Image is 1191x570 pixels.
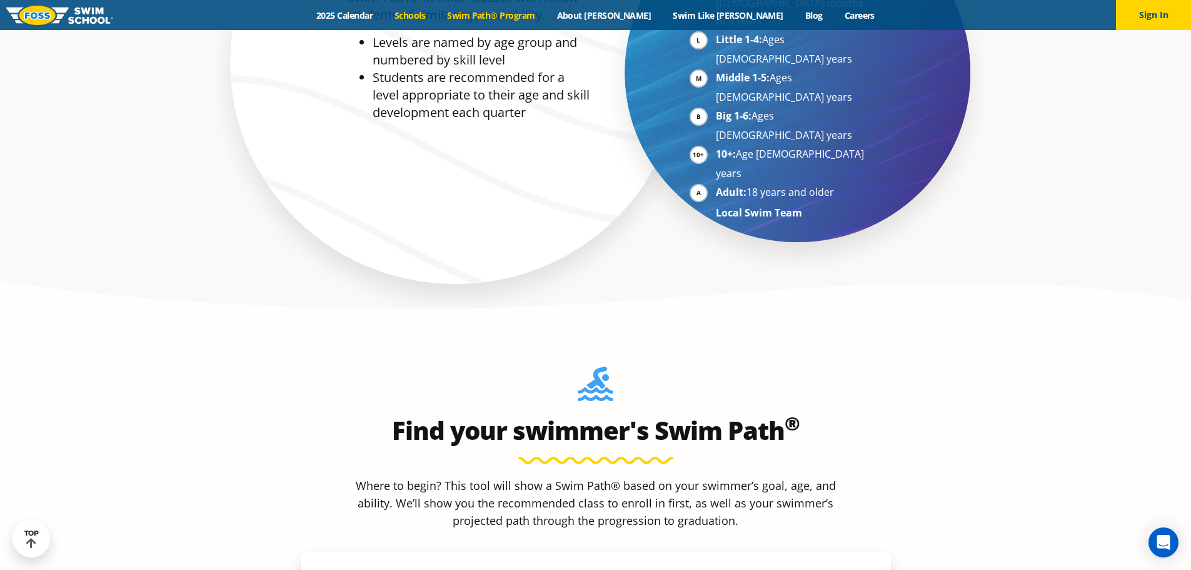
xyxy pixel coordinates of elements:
h2: Find your swimmer's Swim Path [301,415,891,445]
li: Levels are named by age group and numbered by skill level [373,34,590,69]
li: Ages [DEMOGRAPHIC_DATA] years [716,31,869,68]
img: FOSS Swim School Logo [6,6,113,25]
strong: Middle 1-5: [716,71,770,84]
li: Ages [DEMOGRAPHIC_DATA] years [716,107,869,144]
li: Students are recommended for a level appropriate to their age and skill development each quarter [373,69,590,121]
div: TOP [24,529,39,549]
strong: 10+: [716,147,736,161]
strong: Little 1-4: [716,33,762,46]
a: About [PERSON_NAME] [546,9,662,21]
a: Swim Path® Program [436,9,546,21]
a: Careers [833,9,885,21]
strong: Big 1-6: [716,109,751,123]
strong: Local Swim Team [716,206,802,220]
li: 18 years and older [716,183,869,203]
li: Ages [DEMOGRAPHIC_DATA] years [716,69,869,106]
p: Where to begin? This tool will show a Swim Path® based on your swimmer’s goal, age, and ability. ... [351,477,841,529]
a: Swim Like [PERSON_NAME] [662,9,795,21]
li: Age [DEMOGRAPHIC_DATA] years [716,145,869,182]
a: Blog [794,9,833,21]
img: Foss-Location-Swimming-Pool-Person.svg [578,367,613,409]
strong: Adult: [716,185,746,199]
div: Open Intercom Messenger [1148,527,1178,557]
a: 2025 Calendar [306,9,384,21]
a: Schools [384,9,436,21]
sup: ® [785,410,800,436]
